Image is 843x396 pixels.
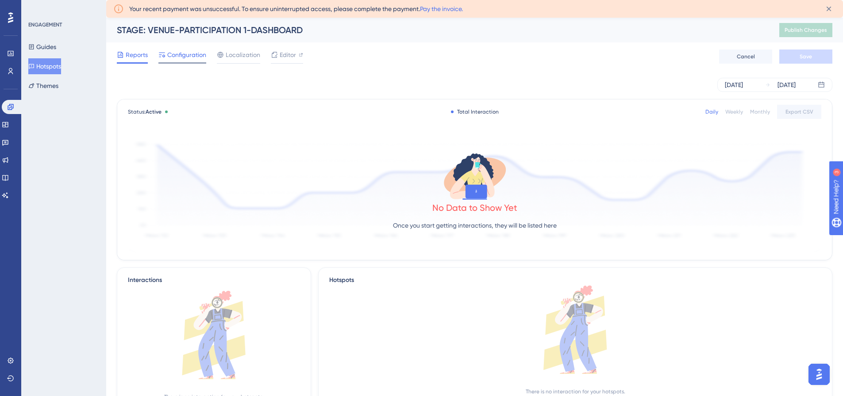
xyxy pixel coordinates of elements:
[719,49,772,64] button: Cancel
[28,39,56,55] button: Guides
[725,108,743,115] div: Weekly
[28,78,58,94] button: Themes
[126,49,148,60] span: Reports
[785,27,827,34] span: Publish Changes
[725,80,743,90] div: [DATE]
[750,108,770,115] div: Monthly
[329,275,821,286] div: Hotspots
[526,388,625,395] div: There is no interaction for your hotspots.
[62,4,64,11] div: 3
[28,58,61,74] button: Hotspots
[226,49,260,60] span: Localization
[167,49,206,60] span: Configuration
[806,361,832,388] iframe: UserGuiding AI Assistant Launcher
[778,80,796,90] div: [DATE]
[777,105,821,119] button: Export CSV
[420,5,463,12] a: Pay the invoice.
[779,23,832,37] button: Publish Changes
[128,275,162,286] div: Interactions
[146,109,162,115] span: Active
[280,49,296,60] span: Editor
[451,108,499,115] div: Total Interaction
[800,53,812,60] span: Save
[129,4,463,14] span: Your recent payment was unsuccessful. To ensure uninterrupted access, please complete the payment.
[21,2,55,13] span: Need Help?
[393,220,557,231] p: Once you start getting interactions, they will be listed here
[117,24,757,36] div: STAGE: VENUE-PARTICIPATION 1-DASHBOARD
[785,108,813,115] span: Export CSV
[128,108,162,115] span: Status:
[705,108,718,115] div: Daily
[432,202,517,214] div: No Data to Show Yet
[737,53,755,60] span: Cancel
[28,21,62,28] div: ENGAGEMENT
[779,49,832,64] button: Save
